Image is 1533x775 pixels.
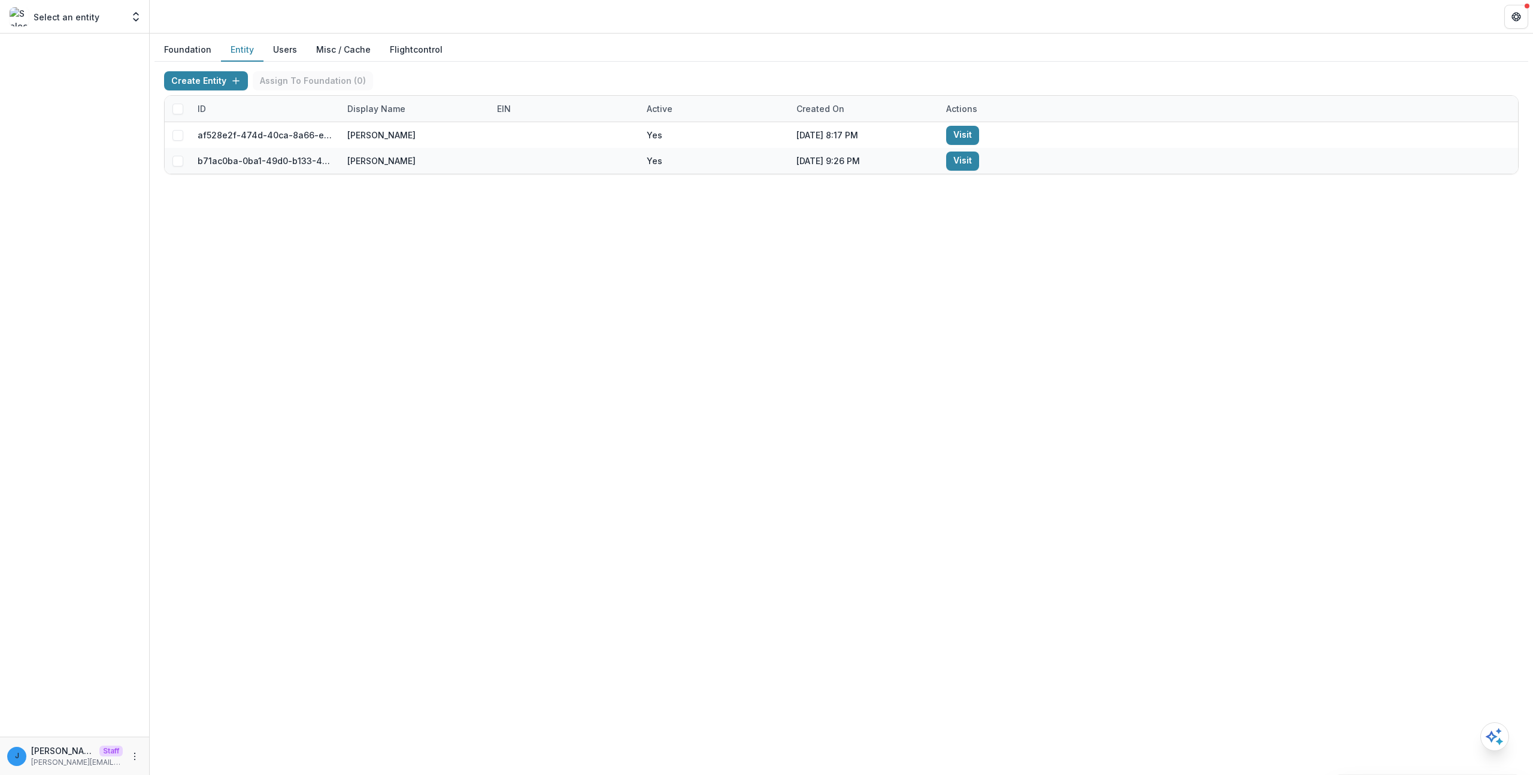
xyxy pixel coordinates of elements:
[1480,722,1509,751] button: Open AI Assistant
[263,38,307,62] button: Users
[939,102,984,115] div: Actions
[190,96,340,122] div: ID
[128,749,142,764] button: More
[198,155,333,167] div: b71ac0ba-0ba1-49d0-b133-49837750ad20
[253,71,373,90] button: Assign To Foundation (0)
[99,746,123,756] p: Staff
[340,96,490,122] div: Display Name
[307,38,380,62] button: Misc / Cache
[198,129,333,141] div: af528e2f-474d-40ca-8a66-e0f08790fdbe
[128,5,144,29] button: Open entity switcher
[490,102,518,115] div: EIN
[390,43,443,56] a: Flightcontrol
[640,102,680,115] div: Active
[10,7,29,26] img: Select an entity
[31,757,123,768] p: [PERSON_NAME][EMAIL_ADDRESS][DOMAIN_NAME]
[190,102,213,115] div: ID
[640,96,789,122] div: Active
[789,96,939,122] div: Created on
[31,744,95,757] p: [PERSON_NAME][EMAIL_ADDRESS][DOMAIN_NAME]
[1504,5,1528,29] button: Get Help
[340,102,413,115] div: Display Name
[640,148,789,174] div: Yes
[939,96,1089,122] div: Actions
[154,38,221,62] button: Foundation
[15,752,19,760] div: jonah@trytemelio.com
[789,148,939,174] div: [DATE] 9:26 PM
[946,126,979,145] a: Visit
[640,122,789,148] div: Yes
[789,102,852,115] div: Created on
[490,96,640,122] div: EIN
[221,38,263,62] button: Entity
[164,71,248,90] button: Create Entity
[789,122,939,148] div: [DATE] 8:17 PM
[34,11,99,23] p: Select an entity
[946,152,979,171] a: Visit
